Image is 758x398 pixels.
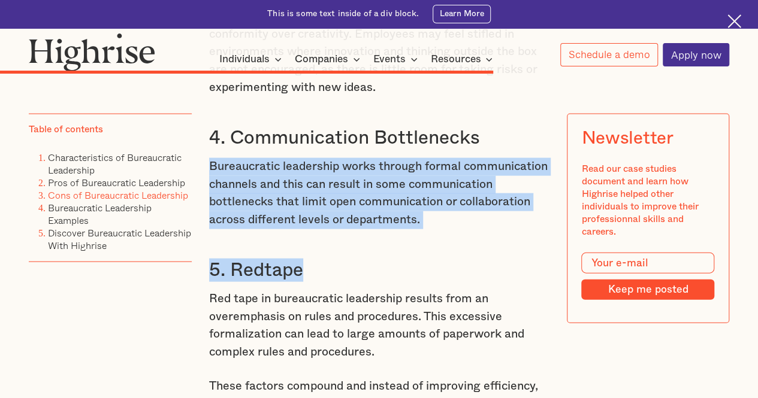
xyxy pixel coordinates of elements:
form: Modal Form [581,253,714,300]
a: Schedule a demo [560,43,658,66]
img: Highrise logo [29,33,155,71]
a: Cons of Bureaucratic Leadership [48,188,188,202]
p: Red tape in bureaucratic leadership results from an overemphasis on rules and procedures. This ex... [209,290,549,361]
a: Characteristics of Bureaucratic Leadership [48,150,182,177]
div: Events [373,52,406,66]
h3: 4. Communication Bottlenecks [209,126,549,150]
input: Your e-mail [581,253,714,274]
div: Individuals [219,52,285,66]
div: Table of contents [29,123,103,136]
p: Bureaucratic leadership works through formal communication channels and this can result in some c... [209,158,549,229]
h3: 5. Redtape [209,259,549,282]
div: Read our case studies document and learn how Highrise helped other individuals to improve their p... [581,163,714,238]
div: Companies [295,52,348,66]
a: Discover Bureaucratic Leadership With Highrise [48,226,191,253]
div: Resources [430,52,481,66]
input: Keep me posted [581,279,714,299]
div: Individuals [219,52,270,66]
div: Companies [295,52,364,66]
a: Apply now [663,43,729,66]
a: Bureaucratic Leadership Examples [48,200,152,227]
div: This is some text inside of a div block. [267,8,419,20]
img: Cross icon [727,14,741,28]
a: Learn More [433,5,491,23]
div: Events [373,52,421,66]
div: Resources [430,52,496,66]
div: Newsletter [581,128,673,148]
a: Pros of Bureaucratic Leadership [48,175,185,190]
